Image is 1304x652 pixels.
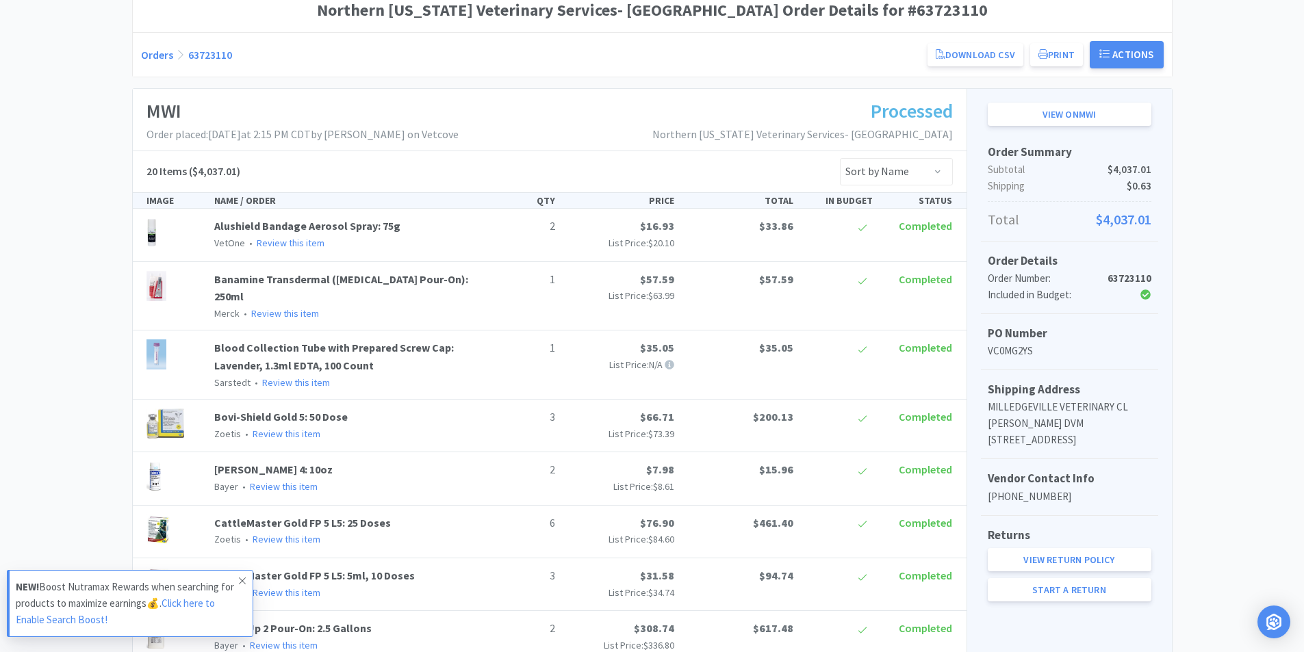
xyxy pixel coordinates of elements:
span: $35.05 [759,341,793,354]
span: $94.74 [759,569,793,582]
span: $66.71 [640,410,674,423]
h5: PO Number [988,324,1151,343]
span: $0.63 [1127,178,1151,194]
span: $7.98 [646,462,674,476]
span: $31.58 [640,569,674,582]
h5: Order Details [988,252,1151,270]
span: Completed [899,341,952,354]
span: $33.86 [759,219,793,233]
p: Boost Nutramax Rewards when searching for products to maximize earnings💰. [16,579,239,628]
span: • [243,428,251,440]
a: Alushield Bandage Aerosol Spray: 75g [214,219,400,233]
a: Review this item [251,307,319,320]
p: 1 [487,271,555,289]
p: MILLEDGEVILLE VETERINARY CL [PERSON_NAME] DVM [STREET_ADDRESS] [988,399,1151,448]
span: Zoetis [214,428,241,440]
div: Included in Budget: [988,287,1097,303]
p: Total [988,209,1151,231]
p: 2 [487,620,555,638]
span: • [253,376,260,389]
img: 9f175983986f420fb36049a2fba64092_117.png [146,567,171,597]
a: View Return Policy [988,548,1151,571]
span: $63.99 [648,289,674,302]
span: $20.10 [648,237,674,249]
span: $16.93 [640,219,674,233]
span: $617.48 [753,621,793,635]
a: Blood Collection Tube with Prepared Screw Cap: Lavender, 1.3ml EDTA, 100 Count [214,341,454,372]
span: • [240,639,248,651]
p: VC0MG2YS [988,343,1151,359]
p: [PHONE_NUMBER] [988,488,1151,505]
span: Completed [899,462,952,476]
span: $4,037.01 [1108,161,1151,178]
p: List Price: [566,585,674,600]
a: Orders [141,48,173,62]
span: 20 Items [146,164,187,178]
div: Open Intercom Messenger [1257,605,1290,638]
div: IMAGE [141,193,209,208]
img: 8bbc24e7a25e4a8d88e3388e62b3f754_116.png [146,514,171,545]
span: Zoetis [214,533,241,545]
a: CattleMaster Gold FP 5 L5: 5ml, 10 Doses [214,569,415,582]
a: Bovi-Shield Gold 5: 50 Dose [214,410,348,423]
a: Review this item [257,237,324,249]
span: Completed [899,621,952,635]
strong: 63723110 [1108,272,1151,285]
a: Review this item [262,376,330,389]
h5: Returns [988,526,1151,545]
a: Review this item [250,639,318,651]
span: $57.59 [640,272,674,286]
span: $34.74 [648,586,674,599]
p: 1 [487,339,555,357]
img: b37d0f39f63f41098390e0cd8c92105c_16682.png [146,339,166,369]
strong: NEW! [16,580,39,593]
span: Merck [214,307,240,320]
p: List Price: [566,532,674,547]
span: $76.90 [640,516,674,530]
span: $8.61 [653,480,674,493]
span: • [240,480,248,493]
a: Review this item [253,586,320,599]
span: • [247,237,255,249]
h5: Shipping Address [988,380,1151,399]
span: Completed [899,410,952,423]
span: Bayer [214,480,238,493]
h5: ($4,037.01) [146,163,240,181]
span: Completed [899,272,952,286]
a: 63723110 [188,48,232,62]
a: NEW!Boost Nutramax Rewards when searching for products to maximize earnings💰.Click here to Enable... [7,570,253,637]
span: $57.59 [759,272,793,286]
a: Banamine Transdermal ([MEDICAL_DATA] Pour-On): 250ml [214,272,468,304]
a: Clean-Up 2 Pour-On: 2.5 Gallons [214,621,372,635]
p: 2 [487,461,555,479]
img: d42b8a0414be49fc941cbd0a2384e944_256056.png [146,271,166,301]
span: Processed [871,99,953,123]
img: 9d74608919e946c599381528515bc512_84.png [146,408,184,439]
h5: Order Summary [988,143,1151,161]
a: Review this item [250,480,318,493]
p: Northern [US_STATE] Veterinary Services- [GEOGRAPHIC_DATA] [652,126,953,144]
a: Review this item [253,428,320,440]
img: 946aa27a90c34bc9ab970d2a9720c5e7_1785.png [146,461,164,491]
span: $308.74 [634,621,674,635]
span: Bayer [214,639,238,651]
span: Completed [899,516,952,530]
span: Completed [899,219,952,233]
span: $4,037.01 [1096,209,1151,231]
span: • [242,307,249,320]
p: 2 [487,218,555,235]
p: 3 [487,408,555,426]
button: Actions [1090,41,1164,68]
span: $35.05 [640,341,674,354]
p: Order placed: [DATE] at 2:15 PM CDT by [PERSON_NAME] on Vetcove [146,126,459,144]
img: d2c6898828c447e4aef80387e174d646_224769.png [146,218,157,248]
div: QTY [481,193,561,208]
p: Subtotal [988,161,1151,178]
span: Sarstedt [214,376,251,389]
a: [PERSON_NAME] 4: 10oz [214,462,333,476]
span: Completed [899,569,952,582]
span: VetOne [214,237,245,249]
a: CattleMaster Gold FP 5 L5: 25 Doses [214,516,391,530]
div: TOTAL [680,193,799,208]
div: PRICE [561,193,680,208]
